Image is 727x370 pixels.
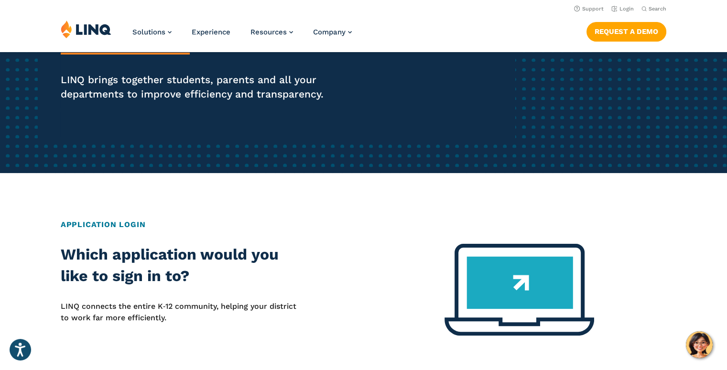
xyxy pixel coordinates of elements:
button: Open Search Bar [641,5,666,12]
a: Resources [250,28,293,36]
img: LINQ | K‑12 Software [61,20,111,38]
a: Login [611,6,634,12]
nav: Button Navigation [586,20,666,41]
nav: Primary Navigation [132,20,352,52]
h2: Which application would you like to sign in to? [61,244,303,287]
span: Solutions [132,28,165,36]
p: LINQ brings together students, parents and all your departments to improve efficiency and transpa... [61,73,341,101]
a: Request a Demo [586,22,666,41]
a: Experience [192,28,230,36]
button: Hello, have a question? Let’s chat. [686,331,713,358]
h2: Application Login [61,219,666,230]
span: Company [313,28,346,36]
span: Resources [250,28,287,36]
a: Company [313,28,352,36]
p: LINQ connects the entire K‑12 community, helping your district to work far more efficiently. [61,301,303,324]
a: Support [574,6,604,12]
span: Search [649,6,666,12]
a: Solutions [132,28,172,36]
